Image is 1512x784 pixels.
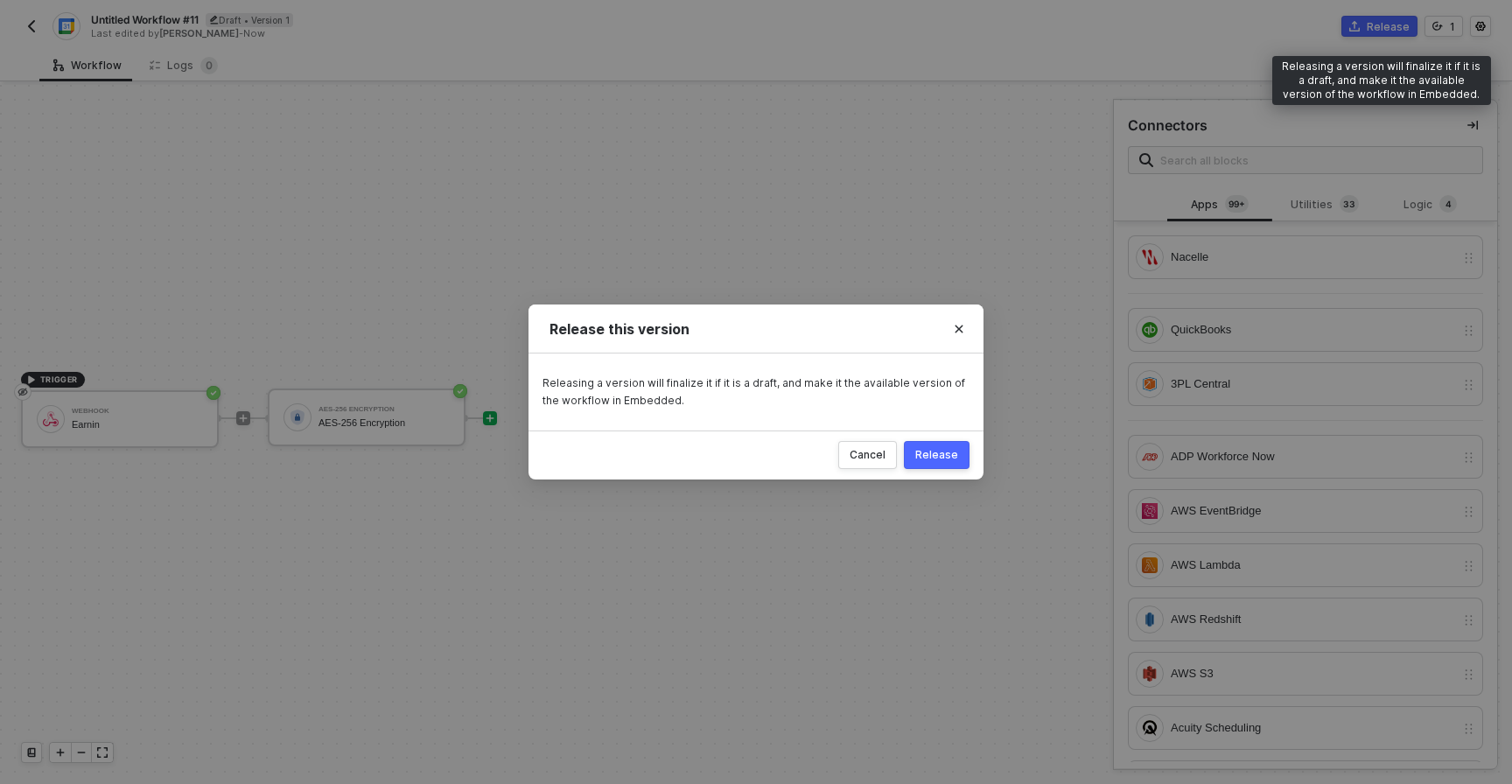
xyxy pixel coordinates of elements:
[1128,116,1207,135] div: Connectors
[24,19,38,33] img: back
[1142,666,1158,682] img: integration-icon
[72,419,203,430] div: Earnin
[1462,251,1475,265] img: drag
[904,441,969,469] button: Release
[1171,664,1455,683] div: AWS S3
[1225,195,1249,213] sup: 182
[1171,556,1455,575] div: AWS Lambda
[1142,376,1158,392] img: integration-icon
[850,448,885,462] div: Cancel
[542,374,969,409] div: Releasing a version will finalize it if it is a draft, and make it the available version of the w...
[1139,153,1153,167] img: search
[1462,668,1475,682] img: drag
[485,413,495,423] span: icon-play
[1142,449,1158,465] img: integration-icon
[453,384,467,398] span: icon-success-page
[318,417,450,429] div: AES-256 Encryption
[1171,718,1455,738] div: Acuity Scheduling
[159,27,239,39] span: [PERSON_NAME]
[1432,21,1443,31] span: icon-versioning
[1171,501,1455,521] div: AWS EventBridge
[1467,120,1478,130] span: icon-collapse-right
[209,15,219,24] span: icon-edit
[55,747,66,758] span: icon-play
[1343,197,1349,211] span: 3
[76,747,87,758] span: icon-minus
[1462,559,1475,573] img: drag
[1171,374,1455,394] div: 3PL Central
[934,304,983,353] button: Close
[1439,195,1457,213] sup: 4
[238,413,248,423] span: icon-play
[1171,610,1455,629] div: AWS Redshift
[1462,722,1475,736] img: drag
[1424,16,1463,37] button: 1
[72,408,203,415] div: Webhook
[1160,150,1472,170] input: Search all blocks
[1181,195,1258,214] div: Apps
[318,406,450,413] div: AES-256 Encryption
[1462,613,1475,627] img: drag
[1142,557,1158,573] img: integration-icon
[21,16,42,37] button: back
[915,448,958,462] div: Release
[1142,503,1158,519] img: integration-icon
[26,374,37,385] span: icon-play
[1340,195,1359,213] sup: 33
[1462,505,1475,519] img: drag
[200,57,218,74] sup: 0
[59,18,73,34] img: integration-icon
[1142,249,1158,265] img: integration-icon
[97,747,108,758] span: icon-expand
[1462,378,1475,392] img: drag
[1462,324,1475,338] img: drag
[1445,197,1452,211] span: 4
[40,373,78,387] span: TRIGGER
[1392,195,1469,214] div: Logic
[1286,195,1363,214] div: Utilities
[206,386,220,400] span: icon-success-page
[1349,197,1355,211] span: 3
[1462,451,1475,465] img: drag
[1171,447,1455,466] div: ADP Workforce Now
[290,409,305,425] img: icon
[549,320,962,339] div: Release this version
[206,13,293,27] div: Draft • Version 1
[1349,21,1360,31] span: icon-commerce
[1142,612,1158,627] img: integration-icon
[53,59,122,73] div: Workflow
[1171,320,1455,339] div: QuickBooks
[91,27,754,40] div: Last edited by - Now
[1142,720,1158,736] img: integration-icon
[150,57,218,74] div: Logs
[1272,56,1491,105] div: Releasing a version will finalize it if it is a draft, and make it the available version of the w...
[1450,19,1455,34] div: 1
[91,12,199,27] span: Untitled Workflow #11
[1171,248,1455,267] div: Nacelle
[1367,19,1410,34] div: Release
[43,411,59,427] img: icon
[17,385,28,399] span: eye-invisible
[838,441,897,469] button: Cancel
[1475,21,1486,31] span: icon-settings
[1341,16,1417,37] button: Release
[1142,322,1158,338] img: integration-icon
